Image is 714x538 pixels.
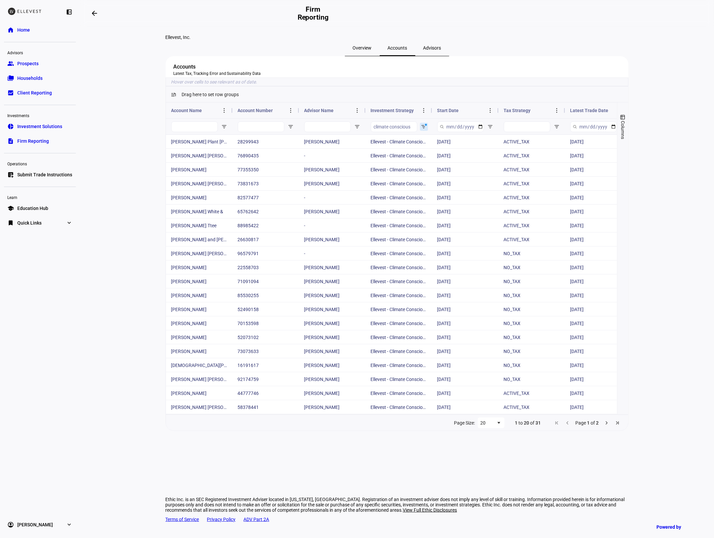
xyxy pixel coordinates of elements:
div: Ellevest - Climate Conscious Impact Strategy - Active Tax - Global [365,219,432,232]
span: Quick Links [17,220,42,226]
span: 1 [515,420,518,426]
div: [DATE] [432,233,499,246]
div: Ellevest - Climate Conscious Impact Strategy - Global [365,288,432,302]
div: [DATE] [565,191,632,204]
div: Ellevest - Climate Conscious Impact Strategy - Active Tax - Global [365,386,432,400]
div: Ellevest - Climate Conscious Impact Strategy - Global [365,302,432,316]
div: [DATE] [432,163,499,176]
eth-mat-symbol: expand_more [66,521,72,528]
div: [PERSON_NAME] [166,261,232,274]
span: Accounts [388,46,407,50]
div: Page Size [478,418,504,428]
span: Start Date [437,108,459,113]
div: Ellevest - Climate Conscious Impact Strategy - Active Tax - Global [365,149,432,162]
div: 20 [481,420,497,426]
div: Learn [4,192,76,202]
div: 82577477 [232,191,299,204]
div: Last Page [615,420,620,426]
div: 92174759 [232,372,299,386]
div: [DEMOGRAPHIC_DATA][PERSON_NAME] [166,358,232,372]
div: ACTIVE_TAX [499,400,565,414]
span: [PERSON_NAME] [17,521,53,528]
div: Ellevest - Climate Conscious Impact Strategy - Active Tax - Global [365,163,432,176]
div: [DATE] [565,247,632,260]
eth-mat-symbol: list_alt_add [7,171,14,178]
input: Start Date Filter Input [437,121,484,132]
span: Tax Strategy [504,108,531,113]
div: First Page [554,420,560,426]
div: 16191617 [232,358,299,372]
a: Terms of Service [166,517,199,522]
div: 73831673 [232,177,299,190]
span: Overview [353,46,372,50]
div: [DATE] [565,372,632,386]
div: Ellevest - Climate Conscious Impact Strategy - Global [365,330,432,344]
div: Ellevest - Climate Conscious Impact Strategy - Global [365,274,432,288]
span: 31 [536,420,541,426]
div: [DATE] [432,261,499,274]
div: [PERSON_NAME] [299,261,365,274]
span: Columns [620,121,625,139]
div: [PERSON_NAME] [166,288,232,302]
button: Open Filter Menu [488,124,493,129]
div: [DATE] [565,135,632,148]
span: 20 [524,420,529,426]
button: Open Filter Menu [421,124,427,129]
div: NO_TAX [499,344,565,358]
div: [DATE] [565,163,632,176]
eth-mat-symbol: group [7,60,14,67]
div: - [299,219,365,232]
div: [DATE] [565,358,632,372]
div: [PERSON_NAME] [PERSON_NAME] [166,372,232,386]
div: [DATE] [565,302,632,316]
div: Latest Tax, Tracking Error and Sustainability Data [174,71,621,76]
div: Accounts [174,63,621,71]
div: Ethic Inc. is an SEC Registered Investment Adviser located in [US_STATE], [GEOGRAPHIC_DATA]. Regi... [166,497,629,513]
input: Latest Trade Date Filter Input [570,121,617,132]
div: ACTIVE_TAX [499,135,565,148]
eth-mat-symbol: home [7,27,14,33]
div: 52073102 [232,330,299,344]
div: NO_TAX [499,358,565,372]
div: [DATE] [432,135,499,148]
div: [PERSON_NAME] [299,358,365,372]
div: [PERSON_NAME] [299,288,365,302]
div: NO_TAX [499,330,565,344]
div: [DATE] [565,274,632,288]
div: [PERSON_NAME] [299,233,365,246]
span: Firm Reporting [17,138,49,144]
div: [PERSON_NAME] [166,302,232,316]
div: NO_TAX [499,372,565,386]
a: homeHome [4,23,76,37]
div: [DATE] [432,288,499,302]
div: 85530255 [232,288,299,302]
div: [DATE] [565,330,632,344]
span: Advisor Name [304,108,334,113]
span: Prospects [17,60,39,67]
div: [DATE] [565,400,632,414]
span: to [519,420,523,426]
span: Account Number [238,108,273,113]
div: Ellevest - Climate Conscious Impact Strategy - Global [365,372,432,386]
span: 2 [596,420,599,426]
mat-icon: arrow_backwards [90,9,98,17]
span: Households [17,75,43,82]
div: Row Groups [182,92,239,97]
div: [PERSON_NAME] [299,330,365,344]
div: Ellevest - Climate Conscious Impact Strategy - Active Tax - Global [365,191,432,204]
div: Ellevest - Climate Conscious Impact Strategy - Global [365,247,432,260]
eth-mat-symbol: pie_chart [7,123,14,130]
div: [PERSON_NAME] [299,344,365,358]
a: groupProspects [4,57,76,70]
span: Account Name [171,108,202,113]
h2: Firm Reporting [294,5,332,21]
div: [PERSON_NAME] and [PERSON_NAME] [166,233,232,246]
span: Investment Solutions [17,123,62,130]
div: [PERSON_NAME] [299,135,365,148]
div: [PERSON_NAME] [PERSON_NAME] & [PERSON_NAME] [166,177,232,190]
div: Previous Page [565,420,570,426]
div: 65762642 [232,205,299,218]
button: Open Filter Menu [222,124,227,129]
span: Client Reporting [17,90,52,96]
div: [DATE] [432,302,499,316]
